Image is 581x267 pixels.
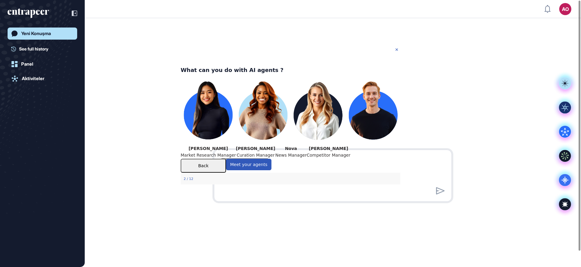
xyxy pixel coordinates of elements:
[8,73,77,85] a: Aktiviteler
[21,61,33,67] div: Panel
[8,28,77,40] a: Yeni Konuşma
[8,8,49,18] div: entrapeer-logo
[55,100,95,105] strong: [PERSON_NAME]
[128,100,168,105] strong: [PERSON_NAME]
[95,106,126,113] p: News Manager
[126,106,169,113] p: Competitor Manager
[45,113,91,124] button: Meet your agents
[19,46,48,52] span: See full history
[3,131,13,135] div: Step 2 of 12
[104,100,117,105] strong: Nova
[8,100,47,105] strong: [PERSON_NAME]
[559,3,571,15] button: AO
[21,31,51,36] div: Yeni Konuşma
[22,76,44,81] div: Aktiviteler
[55,106,95,113] p: Curation Manager
[8,58,77,70] a: Panel
[11,46,77,52] a: See full history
